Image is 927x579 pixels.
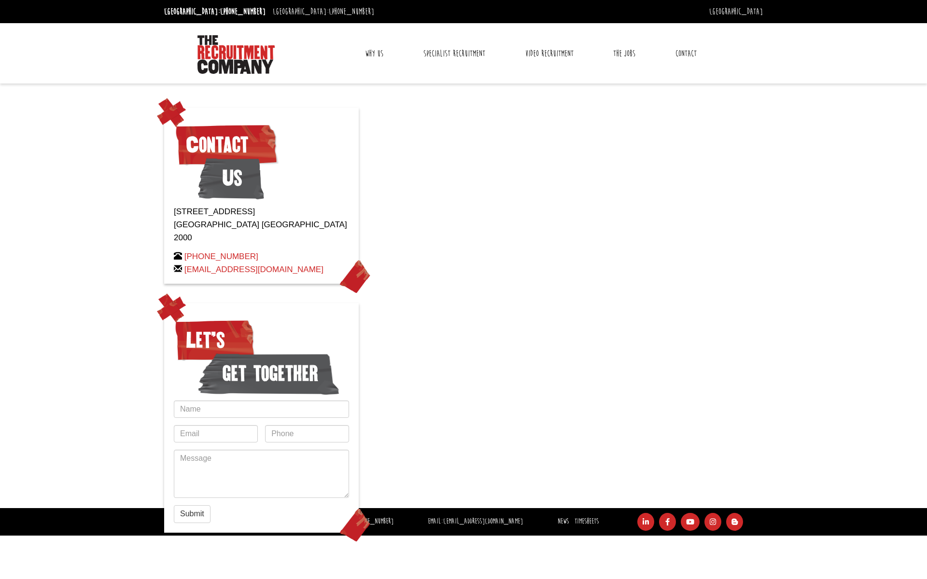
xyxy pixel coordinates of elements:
[162,4,268,19] li: [GEOGRAPHIC_DATA]:
[606,41,643,66] a: The Jobs
[425,515,525,529] li: Email:
[270,4,377,19] li: [GEOGRAPHIC_DATA]:
[443,517,523,526] a: [EMAIL_ADDRESS][DOMAIN_NAME]
[358,41,391,66] a: Why Us
[220,6,266,17] a: [PHONE_NUMBER]
[329,6,374,17] a: [PHONE_NUMBER]
[709,6,763,17] a: [GEOGRAPHIC_DATA]
[184,252,258,261] a: [PHONE_NUMBER]
[265,425,349,442] input: Phone
[174,205,349,245] p: [STREET_ADDRESS] [GEOGRAPHIC_DATA] [GEOGRAPHIC_DATA] 2000
[354,517,393,526] a: [PHONE_NUMBER]
[174,400,349,418] input: Name
[198,154,264,202] span: Us
[174,505,211,523] button: Submit
[184,265,323,274] a: [EMAIL_ADDRESS][DOMAIN_NAME]
[558,517,569,526] a: News
[668,41,704,66] a: Contact
[416,41,492,66] a: Specialist Recruitment
[575,517,599,526] a: Timesheets
[197,35,275,74] img: The Recruitment Company
[174,121,279,169] span: Contact
[174,316,255,364] span: Let’s
[174,425,258,442] input: Email
[518,41,581,66] a: Video Recruitment
[198,349,339,398] span: get together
